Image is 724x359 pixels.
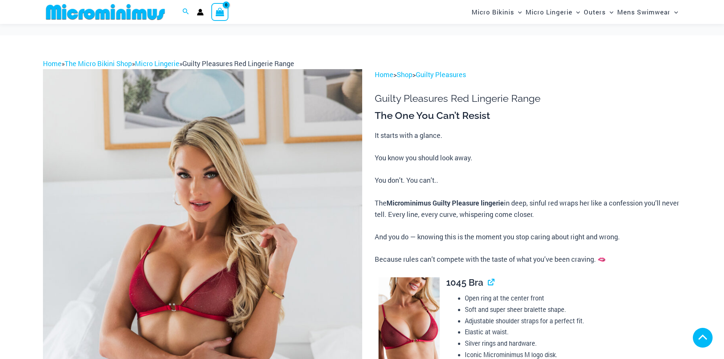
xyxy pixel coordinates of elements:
[375,93,681,104] h1: Guilty Pleasures Red Lingerie Range
[397,70,412,79] a: Shop
[135,59,179,68] a: Micro Lingerie
[526,2,572,22] span: Micro Lingerie
[446,277,483,288] span: 1045 Bra
[65,59,132,68] a: The Micro Bikini Shop
[465,304,681,315] li: Soft and super sheer bralette shape.
[197,9,204,16] a: Account icon link
[43,59,62,68] a: Home
[670,2,678,22] span: Menu Toggle
[465,293,681,304] li: Open ring at the center front
[375,69,681,81] p: > >
[469,1,681,23] nav: Site Navigation
[524,2,582,22] a: Micro LingerieMenu ToggleMenu Toggle
[375,70,393,79] a: Home
[182,59,294,68] span: Guilty Pleasures Red Lingerie Range
[615,2,680,22] a: Mens SwimwearMenu ToggleMenu Toggle
[211,3,229,21] a: View Shopping Cart, empty
[617,2,670,22] span: Mens Swimwear
[387,198,504,207] b: Microminimus Guilty Pleasure lingerie
[375,130,681,265] p: It starts with a glance. You know you should look away. You don’t. You can’t.. The in deep, sinfu...
[470,2,524,22] a: Micro BikinisMenu ToggleMenu Toggle
[606,2,613,22] span: Menu Toggle
[465,338,681,349] li: Silver rings and hardware.
[465,326,681,338] li: Elastic at waist.
[514,2,522,22] span: Menu Toggle
[472,2,514,22] span: Micro Bikinis
[182,7,189,17] a: Search icon link
[43,3,168,21] img: MM SHOP LOGO FLAT
[572,2,580,22] span: Menu Toggle
[416,70,466,79] a: Guilty Pleasures
[584,2,606,22] span: Outers
[465,315,681,327] li: Adjustable shoulder straps for a perfect fit.
[43,59,294,68] span: » » »
[375,109,681,122] h3: The One You Can’t Resist
[582,2,615,22] a: OutersMenu ToggleMenu Toggle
